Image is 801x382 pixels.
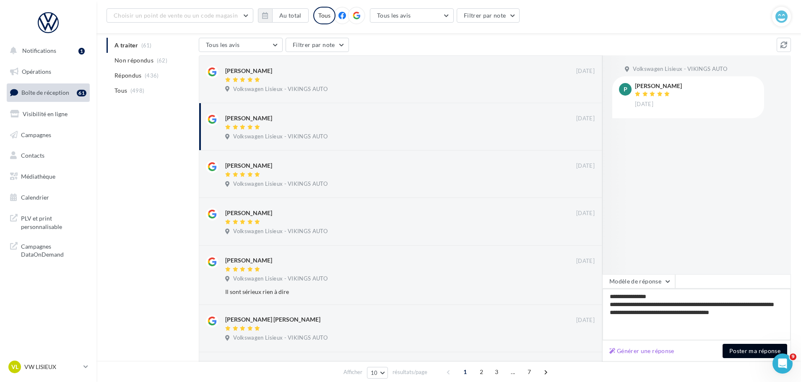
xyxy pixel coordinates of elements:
[576,162,595,170] span: [DATE]
[225,114,272,122] div: [PERSON_NAME]
[21,241,86,259] span: Campagnes DataOnDemand
[22,47,56,54] span: Notifications
[114,56,153,65] span: Non répondus
[393,368,427,376] span: résultats/page
[24,363,80,371] p: VW LISIEUX
[5,237,91,262] a: Campagnes DataOnDemand
[576,115,595,122] span: [DATE]
[78,48,85,55] div: 1
[21,131,51,138] span: Campagnes
[114,86,127,95] span: Tous
[523,365,536,379] span: 7
[233,180,328,188] span: Volkswagen Lisieux - VIKINGS AUTO
[5,189,91,206] a: Calendrier
[258,8,309,23] button: Au total
[635,83,682,89] div: [PERSON_NAME]
[233,86,328,93] span: Volkswagen Lisieux - VIKINGS AUTO
[377,12,411,19] span: Tous les avis
[157,57,167,64] span: (62)
[370,8,454,23] button: Tous les avis
[21,213,86,231] span: PLV et print personnalisable
[602,274,675,288] button: Modèle de réponse
[5,105,91,123] a: Visibilité en ligne
[114,12,238,19] span: Choisir un point de vente ou un code magasin
[576,68,595,75] span: [DATE]
[21,194,49,201] span: Calendrier
[225,67,272,75] div: [PERSON_NAME]
[576,210,595,217] span: [DATE]
[506,365,520,379] span: ...
[225,161,272,170] div: [PERSON_NAME]
[367,367,388,379] button: 10
[475,365,488,379] span: 2
[635,101,653,108] span: [DATE]
[11,363,18,371] span: VL
[490,365,503,379] span: 3
[576,317,595,324] span: [DATE]
[723,344,787,358] button: Poster ma réponse
[5,83,91,101] a: Boîte de réception61
[21,152,44,159] span: Contacts
[371,369,378,376] span: 10
[199,38,283,52] button: Tous les avis
[5,168,91,185] a: Médiathèque
[5,42,88,60] button: Notifications 1
[458,365,472,379] span: 1
[114,71,142,80] span: Répondus
[225,288,540,296] div: Il sont sérieux rien à dire
[225,256,272,265] div: [PERSON_NAME]
[272,8,309,23] button: Au total
[5,209,91,234] a: PLV et print personnalisable
[233,275,328,283] span: Volkswagen Lisieux - VIKINGS AUTO
[5,63,91,81] a: Opérations
[21,89,69,96] span: Boîte de réception
[206,41,240,48] span: Tous les avis
[130,87,145,94] span: (498)
[7,359,90,375] a: VL VW LISIEUX
[772,353,793,374] iframe: Intercom live chat
[313,7,335,24] div: Tous
[343,368,362,376] span: Afficher
[286,38,349,52] button: Filtrer par note
[21,173,55,180] span: Médiathèque
[22,68,51,75] span: Opérations
[576,257,595,265] span: [DATE]
[77,90,86,96] div: 61
[225,209,272,217] div: [PERSON_NAME]
[5,147,91,164] a: Contacts
[457,8,520,23] button: Filtrer par note
[23,110,68,117] span: Visibilité en ligne
[624,85,627,94] span: P
[225,315,320,324] div: [PERSON_NAME] [PERSON_NAME]
[107,8,253,23] button: Choisir un point de vente ou un code magasin
[790,353,796,360] span: 9
[233,334,328,342] span: Volkswagen Lisieux - VIKINGS AUTO
[5,126,91,144] a: Campagnes
[233,228,328,235] span: Volkswagen Lisieux - VIKINGS AUTO
[633,65,727,73] span: Volkswagen Lisieux - VIKINGS AUTO
[233,133,328,140] span: Volkswagen Lisieux - VIKINGS AUTO
[145,72,159,79] span: (436)
[606,346,678,356] button: Générer une réponse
